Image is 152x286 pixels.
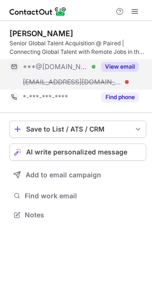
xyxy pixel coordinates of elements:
button: Find work email [9,189,146,203]
div: Senior Global Talent Acquisition @ Paired | Connecting Global Talent with Remote Jobs in the [GEO... [9,39,146,56]
span: Find work email [25,192,142,200]
button: Reveal Button [101,62,139,71]
button: save-profile-one-click [9,121,146,138]
div: [PERSON_NAME] [9,29,73,38]
span: [EMAIL_ADDRESS][DOMAIN_NAME] [23,78,122,86]
div: Save to List / ATS / CRM [26,125,130,133]
img: ContactOut v5.3.10 [9,6,66,17]
button: AI write personalized message [9,143,146,161]
button: Notes [9,208,146,222]
button: Add to email campaign [9,166,146,184]
button: Reveal Button [101,92,139,102]
span: Add to email campaign [26,171,101,179]
span: Notes [25,211,142,219]
span: ***@[DOMAIN_NAME] [23,62,88,71]
span: AI write personalized message [26,148,127,156]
